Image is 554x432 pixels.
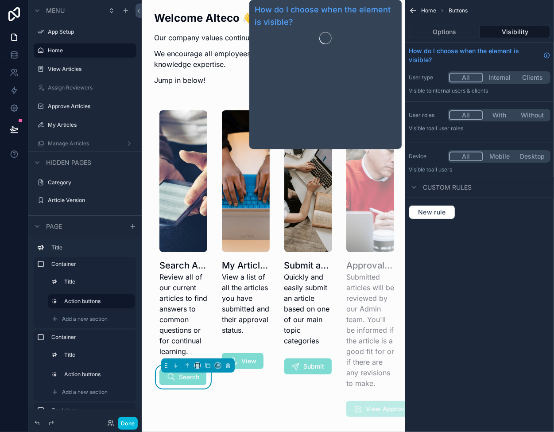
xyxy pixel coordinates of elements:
span: Custom rules [423,183,472,192]
button: Done [118,417,138,430]
label: Container [51,407,129,414]
a: How do I choose when the element is visible? [409,47,550,64]
button: Clients [516,73,549,82]
button: With [483,110,516,120]
label: Manage Articles [48,140,119,147]
p: Visible to [409,125,550,132]
label: User roles [409,112,444,119]
button: Visibility [480,26,551,38]
label: Approve Articles [48,103,131,110]
span: Page [46,222,62,231]
button: Without [516,110,549,120]
p: Visible to [409,166,550,173]
label: Title [64,278,128,285]
label: Action buttons [64,298,128,305]
button: Mobile [483,152,516,161]
span: Add a new section [62,389,108,396]
button: All [449,152,483,161]
button: Options [409,26,480,38]
div: scrollable content [28,237,142,409]
span: Home [421,7,436,14]
span: Buttons [449,7,468,14]
span: All user roles [431,125,463,132]
button: All [449,73,483,82]
button: Internal [483,73,516,82]
p: Visible to [409,87,550,94]
label: Title [64,351,128,358]
label: Container [51,261,129,268]
label: User type [409,74,444,81]
span: Hidden pages [46,158,91,167]
label: Device [409,153,444,160]
label: Container [51,334,129,341]
label: Title [51,244,129,251]
button: Desktop [516,152,549,161]
span: all users [431,166,452,173]
span: New rule [415,208,449,216]
span: Add a new section [62,315,108,323]
iframe: Guide [255,48,396,145]
a: How do I choose when the element is visible? [255,4,396,28]
label: My Articles [48,121,131,128]
label: Category [48,179,131,186]
button: New rule [409,205,455,219]
label: Article Version [48,197,131,204]
button: All [449,110,483,120]
span: Internal users & clients [431,87,488,94]
span: How do I choose when the element is visible? [409,47,540,64]
label: Action buttons [64,371,128,378]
